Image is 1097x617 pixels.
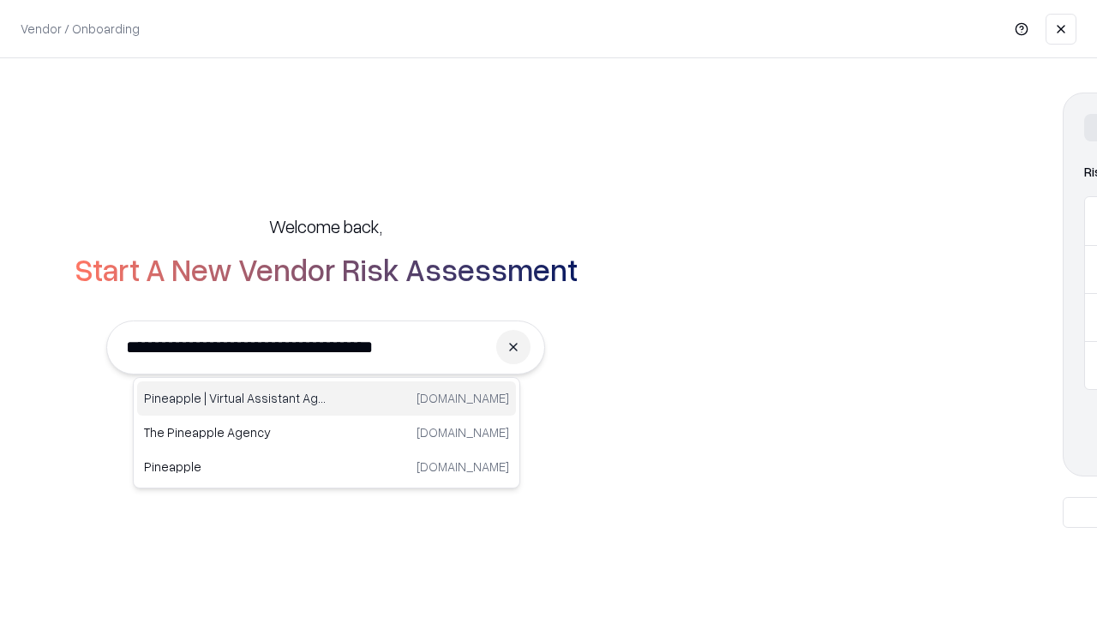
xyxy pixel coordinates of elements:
[417,458,509,476] p: [DOMAIN_NAME]
[21,20,140,38] p: Vendor / Onboarding
[144,423,327,441] p: The Pineapple Agency
[417,389,509,407] p: [DOMAIN_NAME]
[144,389,327,407] p: Pineapple | Virtual Assistant Agency
[269,214,382,238] h5: Welcome back,
[75,252,578,286] h2: Start A New Vendor Risk Assessment
[144,458,327,476] p: Pineapple
[417,423,509,441] p: [DOMAIN_NAME]
[133,377,520,488] div: Suggestions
